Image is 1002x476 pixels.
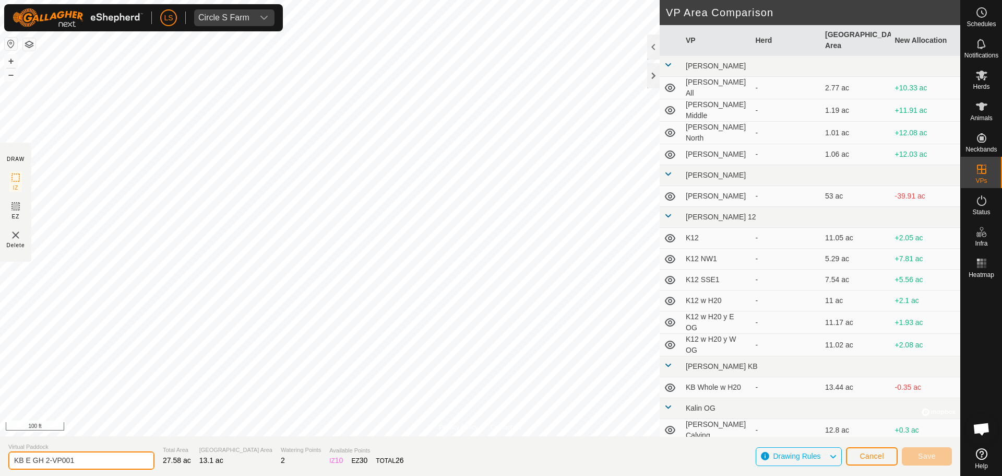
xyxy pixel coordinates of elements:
[281,446,321,455] span: Watering Points
[975,240,987,247] span: Infra
[682,270,751,291] td: K12 SSE1
[756,83,817,94] div: -
[967,21,996,27] span: Schedules
[254,9,275,26] div: dropdown trigger
[13,8,143,27] img: Gallagher Logo
[686,362,758,370] span: [PERSON_NAME] KB
[756,425,817,436] div: -
[891,311,961,334] td: +1.93 ac
[860,452,884,460] span: Cancel
[756,274,817,285] div: -
[329,455,343,466] div: IZ
[821,291,891,311] td: 11 ac
[7,241,25,249] span: Delete
[329,446,403,455] span: Available Points
[756,127,817,138] div: -
[756,233,817,243] div: -
[351,455,367,466] div: EZ
[5,68,17,81] button: –
[686,171,746,179] span: [PERSON_NAME]
[194,9,254,26] span: Circle S Farm
[756,382,817,393] div: -
[376,455,403,466] div: TOTAL
[682,311,751,334] td: K12 w H20 y E OG
[682,77,751,99] td: [PERSON_NAME] All
[5,38,17,50] button: Reset Map
[281,456,285,465] span: 2
[682,249,751,270] td: K12 NW1
[821,77,891,99] td: 2.77 ac
[891,144,961,165] td: +12.03 ac
[682,334,751,356] td: K12 w H20 y W OG
[972,209,990,215] span: Status
[821,311,891,334] td: 11.17 ac
[682,99,751,122] td: [PERSON_NAME] Middle
[8,443,154,451] span: Virtual Paddock
[961,444,1002,473] a: Help
[975,463,988,469] span: Help
[360,456,368,465] span: 30
[682,419,751,442] td: [PERSON_NAME] Calving
[821,228,891,249] td: 11.05 ac
[13,184,19,192] span: IZ
[756,105,817,116] div: -
[891,334,961,356] td: +2.08 ac
[891,228,961,249] td: +2.05 ac
[965,146,997,153] span: Neckbands
[756,295,817,306] div: -
[756,191,817,202] div: -
[164,13,173,24] span: LS
[335,456,343,465] span: 10
[970,115,993,121] span: Animals
[439,423,478,432] a: Privacy Policy
[918,452,936,460] span: Save
[682,228,751,249] td: K12
[891,77,961,99] td: +10.33 ac
[821,144,891,165] td: 1.06 ac
[682,377,751,398] td: KB Whole w H20
[773,452,820,460] span: Drawing Rules
[821,270,891,291] td: 7.54 ac
[821,99,891,122] td: 1.19 ac
[821,377,891,398] td: 13.44 ac
[821,334,891,356] td: 11.02 ac
[198,14,249,22] div: Circle S Farm
[682,25,751,56] th: VP
[846,447,898,466] button: Cancel
[821,419,891,442] td: 12.8 ac
[666,6,960,19] h2: VP Area Comparison
[756,340,817,351] div: -
[891,377,961,398] td: -0.35 ac
[821,249,891,270] td: 5.29 ac
[9,229,22,241] img: VP
[23,38,35,51] button: Map Layers
[682,144,751,165] td: [PERSON_NAME]
[12,213,20,220] span: EZ
[751,25,821,56] th: Herd
[396,456,404,465] span: 26
[5,55,17,67] button: +
[966,413,997,445] div: Open chat
[199,456,223,465] span: 13.1 ac
[756,317,817,328] div: -
[964,52,998,59] span: Notifications
[891,99,961,122] td: +11.91 ac
[975,178,987,184] span: VPs
[199,446,272,455] span: [GEOGRAPHIC_DATA] Area
[821,186,891,207] td: 53 ac
[891,291,961,311] td: +2.1 ac
[891,270,961,291] td: +5.56 ac
[891,25,961,56] th: New Allocation
[491,423,521,432] a: Contact Us
[163,446,191,455] span: Total Area
[891,122,961,144] td: +12.08 ac
[969,272,994,278] span: Heatmap
[682,186,751,207] td: [PERSON_NAME]
[756,149,817,160] div: -
[902,447,952,466] button: Save
[756,253,817,264] div: -
[682,291,751,311] td: K12 w H20
[891,419,961,442] td: +0.3 ac
[7,155,25,163] div: DRAW
[821,122,891,144] td: 1.01 ac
